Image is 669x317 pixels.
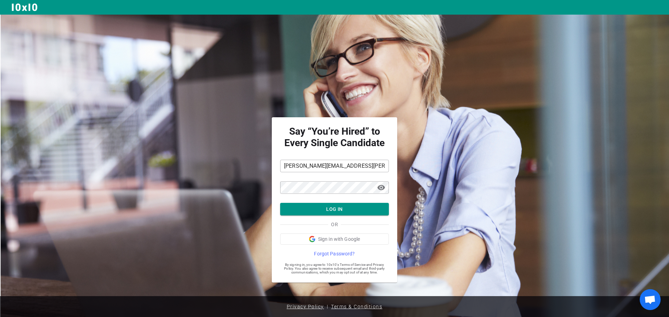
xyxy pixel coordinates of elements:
[11,3,38,12] img: Logo
[280,160,389,172] input: Email Address*
[280,203,389,216] button: LOG IN
[280,233,389,245] button: Sign in with Google
[377,183,385,192] span: visibility
[328,299,385,314] a: Terms & Conditions
[640,289,661,310] a: Open chat
[314,250,355,257] span: Forgot Password?
[284,299,327,314] a: Privacy Policy
[327,301,329,312] span: |
[280,126,389,149] strong: Say “You’re Hired” to Every Single Candidate
[318,236,360,243] span: Sign in with Google
[280,250,389,257] a: Forgot Password?
[331,221,338,228] span: OR
[280,263,389,274] span: By signing in, you agree to 10x10's Terms of Service and Privacy Policy. You also agree to receiv...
